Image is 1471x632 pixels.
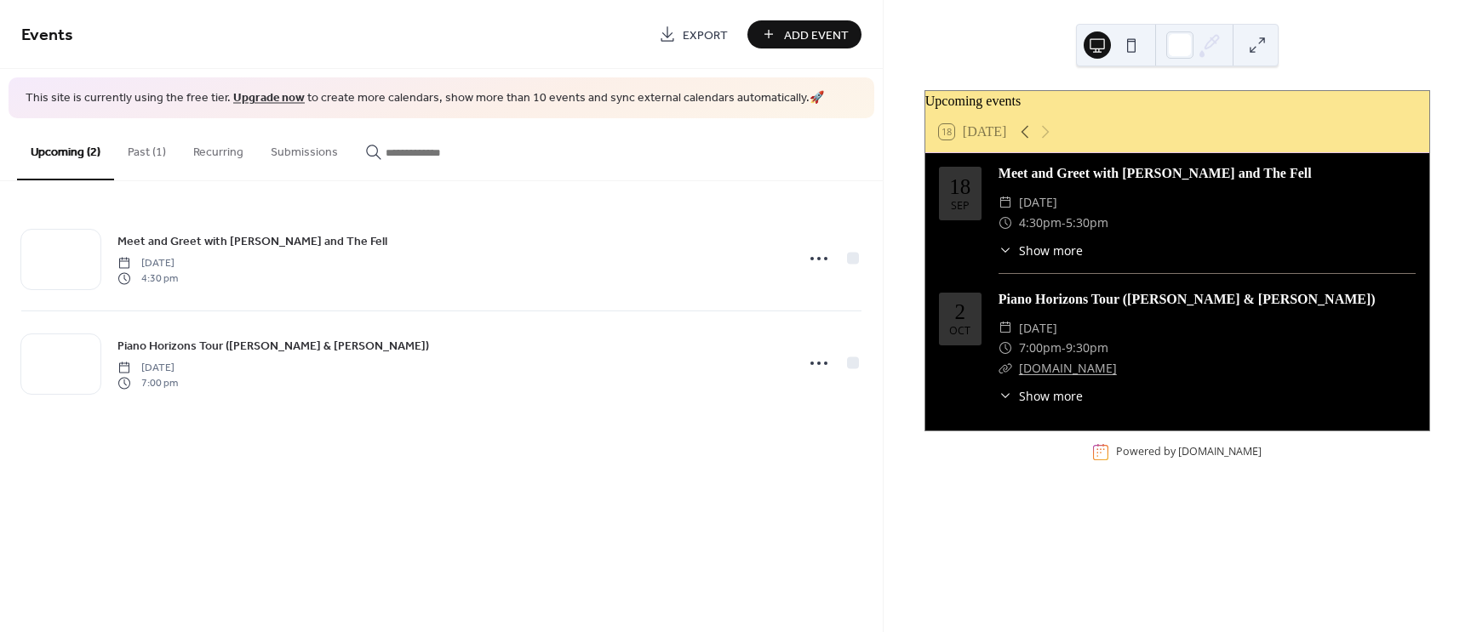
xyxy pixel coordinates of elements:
[999,318,1012,339] div: ​
[1019,387,1083,405] span: Show more
[180,118,257,179] button: Recurring
[949,326,970,337] div: Oct
[1062,213,1066,233] span: -
[1019,318,1057,339] span: [DATE]
[117,337,429,355] span: Piano Horizons Tour ([PERSON_NAME] & [PERSON_NAME])
[999,163,1416,184] div: Meet and Greet with [PERSON_NAME] and The Fell
[999,358,1012,379] div: ​
[117,255,178,270] span: [DATE]
[999,387,1012,405] div: ​
[999,192,1012,213] div: ​
[955,301,966,322] div: 2
[1019,192,1057,213] span: [DATE]
[1116,445,1262,459] div: Powered by
[117,271,178,287] span: 4:30 pm
[257,118,352,179] button: Submissions
[925,91,1429,111] div: Upcoming events
[999,292,1376,306] a: Piano Horizons Tour ([PERSON_NAME] & [PERSON_NAME])
[951,201,970,212] div: Sep
[117,376,178,391] span: 7:00 pm
[1019,338,1062,358] span: 7:00pm
[21,19,73,52] span: Events
[747,20,861,48] button: Add Event
[1019,213,1062,233] span: 4:30pm
[1066,213,1108,233] span: 5:30pm
[1178,445,1262,459] a: [DOMAIN_NAME]
[114,118,180,179] button: Past (1)
[1019,242,1083,259] span: Show more
[117,231,387,251] a: Meet and Greet with [PERSON_NAME] and The Fell
[646,20,741,48] a: Export
[233,87,305,110] a: Upgrade now
[999,242,1012,259] div: ​
[26,90,824,107] span: This site is currently using the free tier. to create more calendars, show more than 10 events an...
[949,176,970,197] div: 18
[117,360,178,375] span: [DATE]
[1062,338,1066,358] span: -
[117,336,429,356] a: Piano Horizons Tour ([PERSON_NAME] & [PERSON_NAME])
[999,213,1012,233] div: ​
[1019,360,1117,376] a: [DOMAIN_NAME]
[999,387,1083,405] button: ​Show more
[683,26,728,44] span: Export
[1066,338,1108,358] span: 9:30pm
[999,338,1012,358] div: ​
[784,26,849,44] span: Add Event
[117,232,387,250] span: Meet and Greet with [PERSON_NAME] and The Fell
[999,242,1083,259] button: ​Show more
[17,118,114,180] button: Upcoming (2)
